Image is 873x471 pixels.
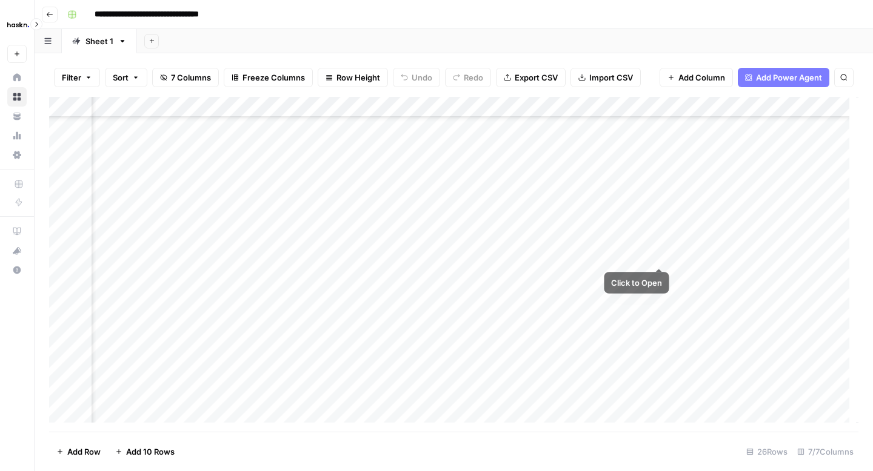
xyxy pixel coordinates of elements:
[741,442,792,461] div: 26 Rows
[242,71,305,84] span: Freeze Columns
[464,71,483,84] span: Redo
[85,35,113,47] div: Sheet 1
[336,71,380,84] span: Row Height
[678,71,725,84] span: Add Column
[738,68,829,87] button: Add Power Agent
[756,71,822,84] span: Add Power Agent
[62,29,137,53] a: Sheet 1
[8,242,26,260] div: What's new?
[152,68,219,87] button: 7 Columns
[515,71,558,84] span: Export CSV
[62,71,81,84] span: Filter
[589,71,633,84] span: Import CSV
[67,446,101,458] span: Add Row
[7,14,29,36] img: Haskn Logo
[7,126,27,145] a: Usage
[496,68,566,87] button: Export CSV
[318,68,388,87] button: Row Height
[171,71,211,84] span: 7 Columns
[113,71,129,84] span: Sort
[54,68,100,87] button: Filter
[412,71,432,84] span: Undo
[393,68,440,87] button: Undo
[7,87,27,107] a: Browse
[108,442,182,461] button: Add 10 Rows
[792,442,858,461] div: 7/7 Columns
[570,68,641,87] button: Import CSV
[7,260,27,280] button: Help + Support
[224,68,313,87] button: Freeze Columns
[7,241,27,260] button: What's new?
[7,145,27,165] a: Settings
[445,68,491,87] button: Redo
[7,10,27,40] button: Workspace: Haskn
[7,107,27,126] a: Your Data
[7,68,27,87] a: Home
[660,68,733,87] button: Add Column
[49,442,108,461] button: Add Row
[126,446,175,458] span: Add 10 Rows
[105,68,147,87] button: Sort
[7,222,27,241] a: AirOps Academy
